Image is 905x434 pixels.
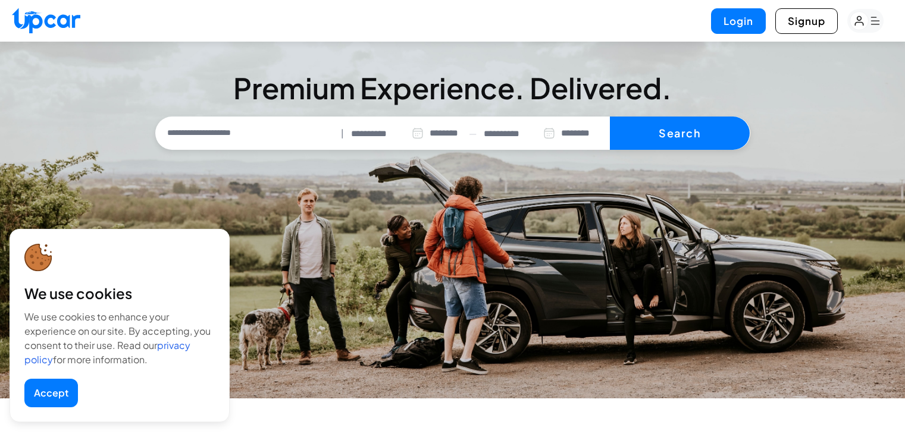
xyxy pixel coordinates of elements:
button: Login [711,8,766,34]
div: We use cookies to enhance your experience on our site. By accepting, you consent to their use. Re... [24,310,215,367]
span: | [341,127,344,140]
button: Accept [24,379,78,407]
img: cookie-icon.svg [24,244,52,272]
h3: Premium Experience. Delivered. [155,74,750,102]
div: We use cookies [24,284,215,303]
img: Upcar Logo [12,8,80,33]
button: Search [610,117,750,150]
span: — [469,127,477,140]
button: Signup [775,8,838,34]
